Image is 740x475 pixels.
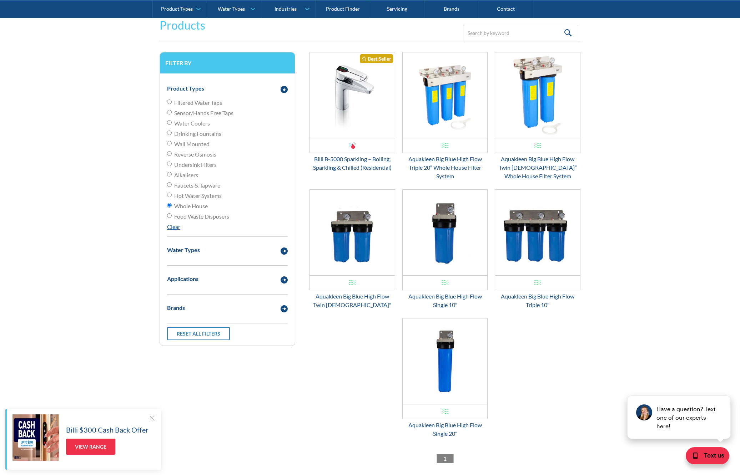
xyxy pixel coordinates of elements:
input: Faucets & Tapware [167,182,172,187]
input: Food Waste Disposers [167,213,172,218]
input: Reverse Osmosis [167,151,172,156]
img: Aquakleen Big Blue High Flow Single 20" [403,318,488,404]
div: Product Types [161,6,193,12]
span: Filtered Water Taps [174,98,222,107]
div: Water Types [167,246,200,254]
input: Sensor/Hands Free Taps [167,110,172,114]
span: Whole House [174,202,208,210]
span: Alkalisers [174,171,198,179]
a: Clear [167,223,180,230]
div: Aquakleen Big Blue High Flow Single 20" [402,421,488,438]
img: Aquakleen Big Blue High Flow Triple 10" [495,190,580,275]
span: Reverse Osmosis [174,150,216,159]
span: Faucets & Tapware [174,181,220,190]
a: Aquakleen Big Blue High Flow Triple 10"Aquakleen Big Blue High Flow Triple 10" [495,189,580,309]
div: Best Seller [360,54,393,63]
input: Filtered Water Taps [167,99,172,104]
img: Aquakleen Big Blue High Flow Twin 10" [310,190,395,275]
img: Aquakleen Big Blue High Flow Single 10" [403,190,488,275]
a: Billi B-5000 Sparkling – Boiling, Sparkling & Chilled (Residential)Best SellerBilli B-5000 Sparkl... [309,52,395,172]
div: Product Types [167,84,204,93]
img: Billi B-5000 Sparkling – Boiling, Sparkling & Chilled (Residential) [310,52,395,138]
div: Aquakleen Big Blue High Flow Single 10" [402,292,488,309]
span: Undersink Filters [174,160,217,169]
div: Billi B-5000 Sparkling – Boiling, Sparkling & Chilled (Residential) [309,155,395,172]
a: Aquakleen Big Blue High Flow Twin 10"Aquakleen Big Blue High Flow Twin [DEMOGRAPHIC_DATA]" [309,189,395,309]
img: Aquakleen Big Blue High Flow Triple 20” Whole House Filter System [403,52,488,138]
input: Alkalisers [167,172,172,177]
h2: Products [160,17,205,34]
span: Food Waste Disposers [174,212,229,221]
h5: Billi $300 Cash Back Offer [66,424,148,435]
img: Billi $300 Cash Back Offer [12,414,59,461]
span: Hot Water Systems [174,191,222,200]
a: Aquakleen Big Blue High Flow Triple 20” Whole House Filter System Aquakleen Big Blue High Flow Tr... [402,52,488,180]
div: Water Types [218,6,245,12]
span: Water Coolers [174,119,210,128]
input: Drinking Fountains [167,131,172,135]
div: Aquakleen Big Blue High Flow Triple 20” Whole House Filter System [402,155,488,180]
span: Wall Mounted [174,140,210,148]
div: Applications [167,275,198,283]
input: Hot Water Systems [167,193,172,197]
input: Undersink Filters [167,162,172,166]
form: Email Form 3 [7,10,733,474]
a: Aquakleen Big Blue High Flow Single 20"Aquakleen Big Blue High Flow Single 20" [402,318,488,438]
input: Whole House [167,203,172,208]
input: Wall Mounted [167,141,172,145]
div: Aquakleen Big Blue High Flow Twin [DEMOGRAPHIC_DATA]" [309,292,395,309]
div: List [309,454,581,463]
a: Reset all filters [167,327,230,340]
iframe: podium webchat widget prompt [619,363,740,448]
a: Aquakleen Big Blue High Flow Single 10"Aquakleen Big Blue High Flow Single 10" [402,189,488,309]
div: Brands [167,303,185,312]
a: Aquakleen Big Blue High Flow Twin 20” Whole House Filter System Aquakleen Big Blue High Flow Twin... [495,52,580,180]
div: Aquakleen Big Blue High Flow Twin [DEMOGRAPHIC_DATA]” Whole House Filter System [495,155,580,180]
iframe: podium webchat widget bubble [669,439,740,475]
div: Industries [275,6,297,12]
h3: Filter by [165,60,290,66]
span: Drinking Fountains [174,129,221,138]
span: Sensor/Hands Free Taps [174,109,233,117]
img: Aquakleen Big Blue High Flow Twin 20” Whole House Filter System [495,52,580,138]
input: Search by keyword [463,25,577,41]
a: View Range [66,439,115,455]
input: Water Coolers [167,120,172,125]
div: Aquakleen Big Blue High Flow Triple 10" [495,292,580,309]
a: 1 [437,454,454,463]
